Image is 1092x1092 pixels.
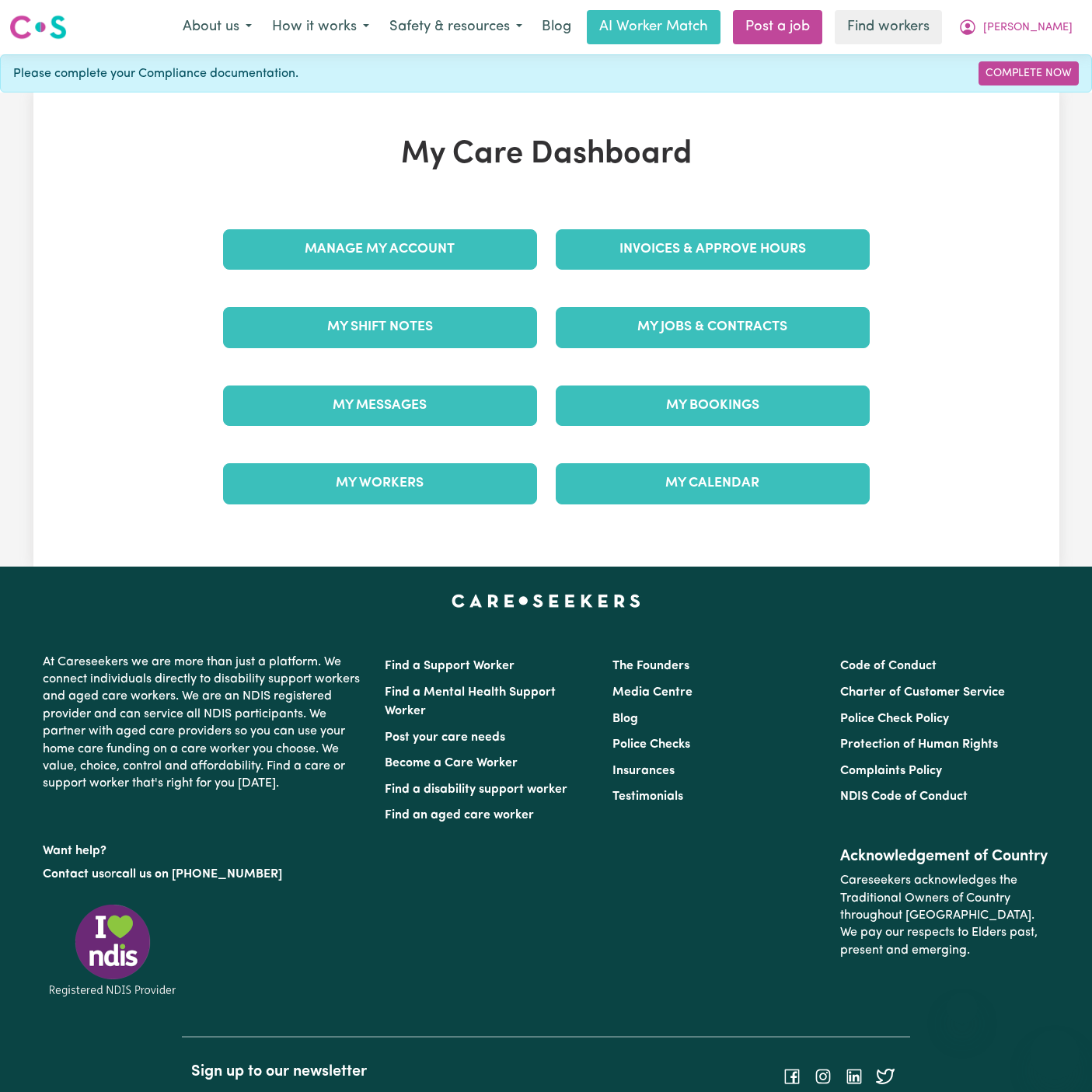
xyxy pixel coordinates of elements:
a: Follow Careseekers on Instagram [814,1069,832,1082]
a: Post your care needs [385,731,505,744]
a: Become a Care Worker [385,757,518,769]
a: Find workers [835,10,942,44]
a: Police Checks [612,738,690,751]
a: AI Worker Match [587,10,720,44]
a: Insurances [612,765,675,777]
a: NDIS Code of Conduct [840,790,968,803]
a: Follow Careseekers on LinkedIn [845,1069,863,1082]
a: Follow Careseekers on Facebook [783,1069,801,1082]
a: call us on [PHONE_NUMBER] [116,868,282,881]
img: Registered NDIS provider [43,902,183,999]
a: Complaints Policy [840,765,942,777]
a: Media Centre [612,686,693,699]
a: Invoices & Approve Hours [556,229,870,270]
span: [PERSON_NAME] [983,19,1073,37]
h1: My Care Dashboard [214,136,879,173]
a: My Shift Notes [223,307,537,347]
a: My Messages [223,386,537,426]
a: Manage My Account [223,229,537,270]
iframe: Button to launch messaging window [1030,1030,1080,1080]
a: Protection of Human Rights [840,738,998,751]
a: My Jobs & Contracts [556,307,870,347]
a: My Bookings [556,386,870,426]
p: or [43,860,366,889]
a: Find a disability support worker [385,783,567,796]
button: How it works [262,11,379,44]
h2: Acknowledgement of Country [840,847,1049,866]
a: Contact us [43,868,104,881]
a: My Calendar [556,463,870,504]
a: Careseekers logo [9,9,67,45]
a: Blog [612,713,638,725]
a: Police Check Policy [840,713,949,725]
a: Find a Mental Health Support Worker [385,686,556,717]
a: Code of Conduct [840,660,937,672]
img: Careseekers logo [9,13,67,41]
a: The Founders [612,660,689,672]
button: My Account [948,11,1083,44]
a: Complete Now [979,61,1079,85]
a: Find a Support Worker [385,660,515,672]
a: Post a job [733,10,822,44]
a: My Workers [223,463,537,504]
button: About us [173,11,262,44]
a: Follow Careseekers on Twitter [876,1069,895,1082]
iframe: Close message [947,993,978,1024]
p: At Careseekers we are more than just a platform. We connect individuals directly to disability su... [43,647,366,799]
h2: Sign up to our newsletter [191,1062,536,1081]
p: Careseekers acknowledges the Traditional Owners of Country throughout [GEOGRAPHIC_DATA]. We pay o... [840,866,1049,965]
span: Please complete your Compliance documentation. [13,65,298,83]
a: Careseekers home page [452,595,640,607]
a: Testimonials [612,790,683,803]
a: Blog [532,10,581,44]
button: Safety & resources [379,11,532,44]
p: Want help? [43,836,366,860]
a: Charter of Customer Service [840,686,1005,699]
a: Find an aged care worker [385,809,534,822]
